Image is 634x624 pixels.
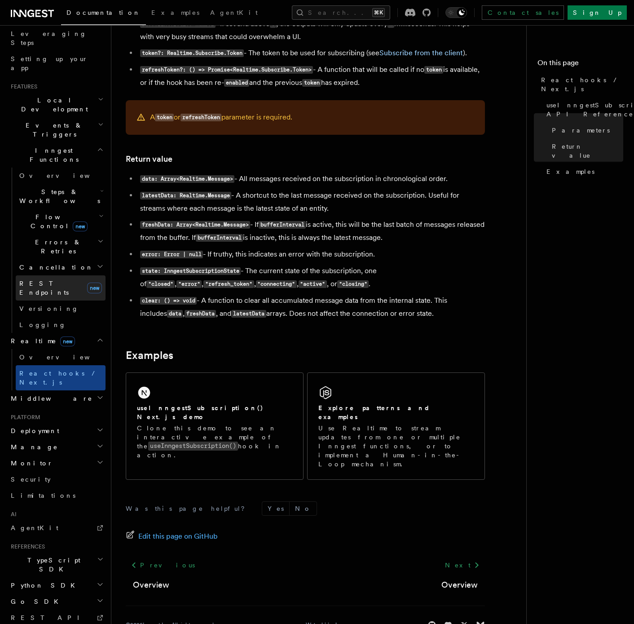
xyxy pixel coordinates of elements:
span: Return value [552,142,623,160]
span: Events & Triggers [7,121,98,139]
a: Leveraging Steps [7,26,106,51]
p: Use Realtime to stream updates from one or multiple Inngest functions, or to implement a Human-in... [318,424,474,469]
a: Examples [543,164,623,180]
span: React hooks / Next.js [19,370,99,386]
code: "active" [299,280,327,288]
button: Python SDK [7,577,106,593]
a: Documentation [61,3,146,25]
button: Flow Controlnew [16,209,106,234]
code: "refresh_token" [203,280,254,288]
h4: On this page [537,58,623,72]
code: latestData: Realtime.Message [140,192,231,199]
span: React hooks / Next.js [541,75,623,93]
span: AgentKit [210,9,258,16]
span: Logging [19,321,66,328]
li: - The current state of the subscription, one of , , , , , or . [137,265,485,291]
button: Search...⌘K [292,5,390,20]
a: Examples [146,3,205,24]
a: Sign Up [568,5,627,20]
a: Setting up your app [7,51,106,76]
a: Overview [16,349,106,365]
span: Edit this page on GitHub [138,530,218,543]
span: Steps & Workflows [16,187,100,205]
span: REST Endpoints [19,280,69,296]
span: Flow Control [16,212,99,230]
button: Deployment [7,423,106,439]
span: Go SDK [7,597,64,606]
code: bufferInterval [196,234,243,242]
span: Documentation [66,9,141,16]
code: latestData [231,310,266,318]
button: Steps & Workflows [16,184,106,209]
a: useInngestSubscription() API Reference [543,97,623,122]
a: Contact sales [482,5,564,20]
code: "error" [176,280,202,288]
button: Local Development [7,92,106,117]
a: Examples [126,349,173,362]
button: Yes [262,502,289,515]
button: Realtimenew [7,333,106,349]
span: AgentKit [11,524,58,531]
kbd: ⌘K [372,8,385,17]
button: Events & Triggers [7,117,106,142]
code: data: Array<Realtime.Message> [140,175,234,183]
p: A or parameter is required. [150,111,292,124]
h2: useInngestSubscription() Next.js demo [137,403,292,421]
span: Realtime [7,336,75,345]
code: refreshToken?: () => Promise<Realtime.Subscribe.Token> [140,66,313,74]
a: Subscribe from the client [379,49,463,57]
span: Examples [546,167,594,176]
li: - If truthy, this indicates an error with the subscription. [137,248,485,261]
a: Return value [548,138,623,164]
span: Inngest Functions [7,146,97,164]
span: Features [7,83,37,90]
a: Previous [126,557,200,573]
button: Go SDK [7,593,106,610]
span: AI [7,511,17,518]
span: Leveraging Steps [11,30,87,46]
span: Monitor [7,459,53,468]
button: Cancellation [16,259,106,275]
code: token [424,66,443,74]
button: Toggle dark mode [445,7,467,18]
p: Was this page helpful? [126,504,251,513]
code: token [302,79,321,87]
a: Logging [16,317,106,333]
code: "connecting" [256,280,297,288]
span: Middleware [7,394,92,403]
a: useInngestSubscription() Next.js demoClone this demo to see an interactive example of theuseInnge... [126,372,304,480]
li: - If set and above , the outputs will only update every milliseconds. This helps with very busy s... [137,18,485,43]
a: AgentKit [205,3,263,24]
a: REST Endpointsnew [16,275,106,301]
li: - The token to be used for subscribing (see ). [137,47,485,60]
a: Explore patterns and examplesUse Realtime to stream updates from one or multiple Inngest function... [307,372,485,480]
span: Overview [19,354,112,361]
a: Next [440,557,485,573]
span: Manage [7,443,58,451]
button: Manage [7,439,106,455]
p: Clone this demo to see an interactive example of the hook in action. [137,424,292,460]
span: Deployment [7,426,59,435]
span: new [60,336,75,346]
span: new [73,221,88,231]
a: Versioning [16,301,106,317]
code: error: Error | null [140,251,203,258]
a: Security [7,471,106,487]
span: REST API [11,614,87,621]
span: References [7,543,45,550]
button: Middleware [7,390,106,407]
code: "closed" [146,280,175,288]
code: refreshToken [181,114,221,121]
code: enabled [224,79,249,87]
span: Security [11,476,51,483]
span: Overview [19,172,112,179]
span: Errors & Retries [16,238,97,256]
li: - A function to clear all accumulated message data from the internal state. This includes , , and... [137,294,485,320]
button: TypeScript SDK [7,552,106,577]
a: AgentKit [7,520,106,536]
a: Return value [126,153,172,165]
code: state: InngestSubscriptionState [140,267,241,275]
h2: Explore patterns and examples [318,403,474,421]
button: Inngest Functions [7,142,106,168]
code: freshData [185,310,216,318]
